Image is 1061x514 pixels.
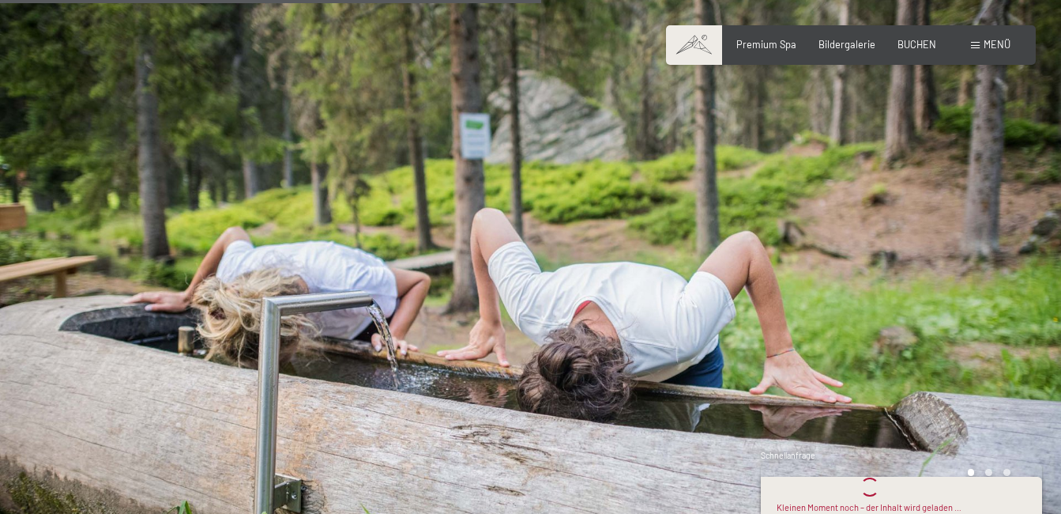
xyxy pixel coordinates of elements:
[984,38,1010,51] span: Menü
[818,38,875,51] a: Bildergalerie
[761,451,815,460] span: Schnellanfrage
[759,483,762,493] span: 1
[897,38,936,51] a: BUCHEN
[777,501,961,514] div: Kleinen Moment noch – der Inhalt wird geladen …
[736,38,796,51] a: Premium Spa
